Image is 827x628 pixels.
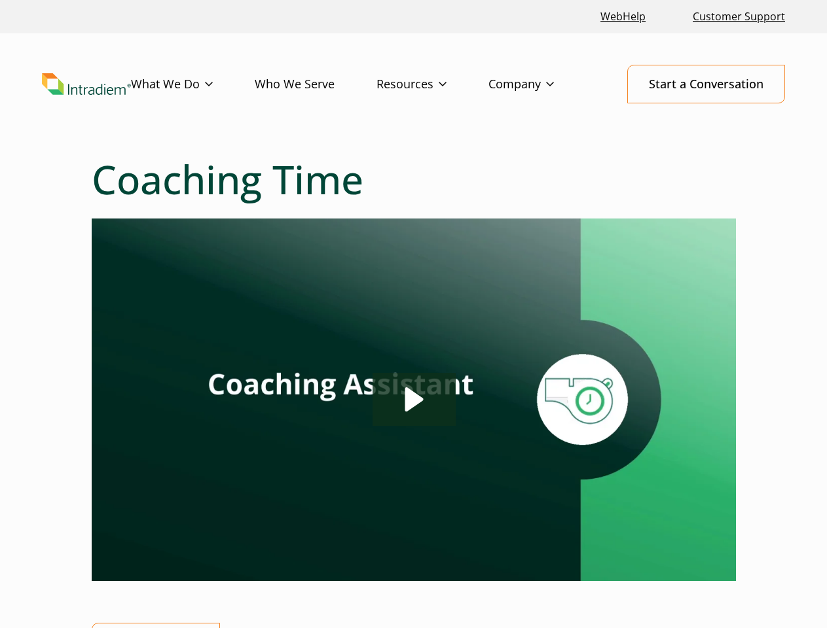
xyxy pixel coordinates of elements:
[42,73,131,95] a: Link to homepage of Intradiem
[92,218,736,581] a: Wistia video thumbnail
[627,65,785,103] a: Start a Conversation
[92,156,736,203] h1: Coaching Time
[131,65,255,103] a: What We Do
[595,3,651,31] a: Link opens in a new window
[377,65,488,103] a: Resources
[688,3,790,31] a: Customer Support
[255,65,377,103] a: Who We Serve
[42,73,131,95] img: Intradiem
[488,65,596,103] a: Company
